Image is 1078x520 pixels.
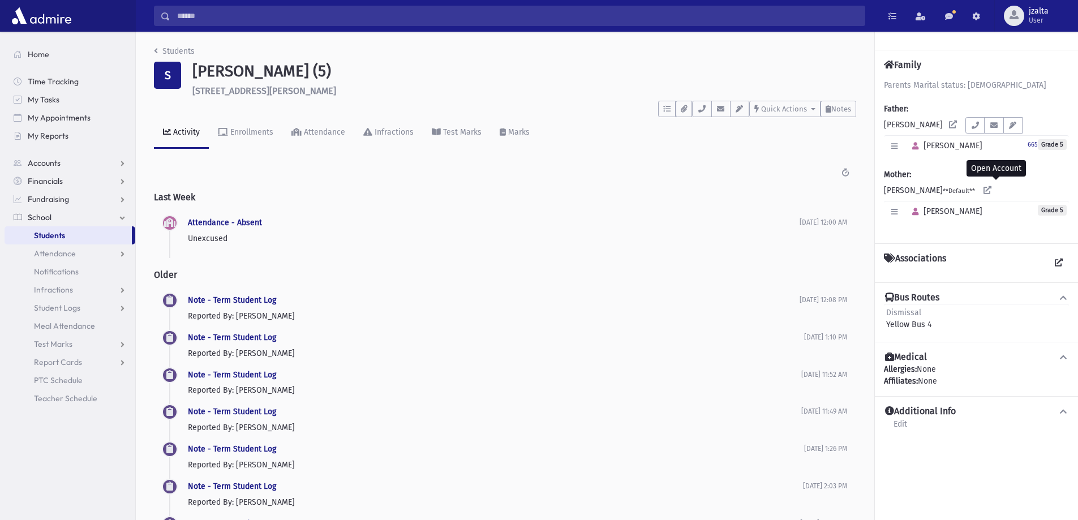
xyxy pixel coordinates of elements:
[804,333,847,341] span: [DATE] 1:10 PM
[5,45,135,63] a: Home
[5,353,135,371] a: Report Cards
[34,303,80,313] span: Student Logs
[803,482,847,490] span: [DATE] 2:03 PM
[5,109,135,127] a: My Appointments
[154,183,856,212] h2: Last Week
[28,158,61,168] span: Accounts
[5,244,135,263] a: Attendance
[354,117,423,149] a: Infractions
[154,45,195,62] nav: breadcrumb
[5,263,135,281] a: Notifications
[885,351,927,363] h4: Medical
[28,113,91,123] span: My Appointments
[5,172,135,190] a: Financials
[302,127,345,137] div: Attendance
[28,76,79,87] span: Time Tracking
[282,117,354,149] a: Attendance
[28,194,69,204] span: Fundraising
[886,308,921,317] span: Dismissal
[441,127,482,137] div: Test Marks
[170,6,865,26] input: Search
[154,46,195,56] a: Students
[907,141,982,151] span: [PERSON_NAME]
[5,317,135,335] a: Meal Attendance
[885,292,939,304] h4: Bus Routes
[188,459,804,471] p: Reported By: [PERSON_NAME]
[884,104,908,114] b: Father:
[28,212,51,222] span: School
[1038,139,1067,150] span: Grade 5
[192,62,856,81] h1: [PERSON_NAME] (5)
[34,393,97,403] span: Teacher Schedule
[188,407,276,416] a: Note - Term Student Log
[9,5,74,27] img: AdmirePro
[34,267,79,277] span: Notifications
[5,208,135,226] a: School
[5,190,135,208] a: Fundraising
[34,375,83,385] span: PTC Schedule
[34,230,65,240] span: Students
[907,207,982,216] span: [PERSON_NAME]
[884,375,1069,387] div: None
[1038,205,1067,216] span: Grade 5
[34,285,73,295] span: Infractions
[884,406,1069,418] button: Additional Info
[188,384,801,396] p: Reported By: [PERSON_NAME]
[34,248,76,259] span: Attendance
[761,105,807,113] span: Quick Actions
[188,218,262,227] a: Attendance - Absent
[188,482,276,491] a: Note - Term Student Log
[967,160,1026,177] div: Open Account
[188,422,801,433] p: Reported By: [PERSON_NAME]
[1029,16,1049,25] span: User
[188,333,276,342] a: Note - Term Student Log
[884,79,1069,91] div: Parents Marital status: [DEMOGRAPHIC_DATA]
[188,370,276,380] a: Note - Term Student Log
[884,364,917,374] b: Allergies:
[804,445,847,453] span: [DATE] 1:26 PM
[34,321,95,331] span: Meal Attendance
[154,117,209,149] a: Activity
[188,310,800,322] p: Reported By: [PERSON_NAME]
[884,376,918,386] b: Affiliates:
[884,170,911,179] b: Mother:
[188,496,803,508] p: Reported By: [PERSON_NAME]
[884,351,1069,363] button: Medical
[749,101,821,117] button: Quick Actions
[192,85,856,96] h6: [STREET_ADDRESS][PERSON_NAME]
[28,49,49,59] span: Home
[1028,139,1038,149] a: 665
[886,307,931,330] div: Yellow Bus 4
[1049,253,1069,273] a: View all Associations
[372,127,414,137] div: Infractions
[506,127,530,137] div: Marks
[491,117,539,149] a: Marks
[5,389,135,407] a: Teacher Schedule
[154,260,856,289] h2: Older
[188,347,804,359] p: Reported By: [PERSON_NAME]
[423,117,491,149] a: Test Marks
[5,226,132,244] a: Students
[188,444,276,454] a: Note - Term Student Log
[884,79,1069,234] div: [PERSON_NAME] [PERSON_NAME]
[188,295,276,305] a: Note - Term Student Log
[5,127,135,145] a: My Reports
[171,127,200,137] div: Activity
[5,72,135,91] a: Time Tracking
[800,218,847,226] span: [DATE] 12:00 AM
[28,176,63,186] span: Financials
[209,117,282,149] a: Enrollments
[884,292,1069,304] button: Bus Routes
[5,154,135,172] a: Accounts
[5,91,135,109] a: My Tasks
[800,296,847,304] span: [DATE] 12:08 PM
[5,281,135,299] a: Infractions
[884,59,921,70] h4: Family
[28,131,68,141] span: My Reports
[5,371,135,389] a: PTC Schedule
[801,371,847,379] span: [DATE] 11:52 AM
[28,94,59,105] span: My Tasks
[884,253,946,273] h4: Associations
[1028,141,1038,148] small: 665
[228,127,273,137] div: Enrollments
